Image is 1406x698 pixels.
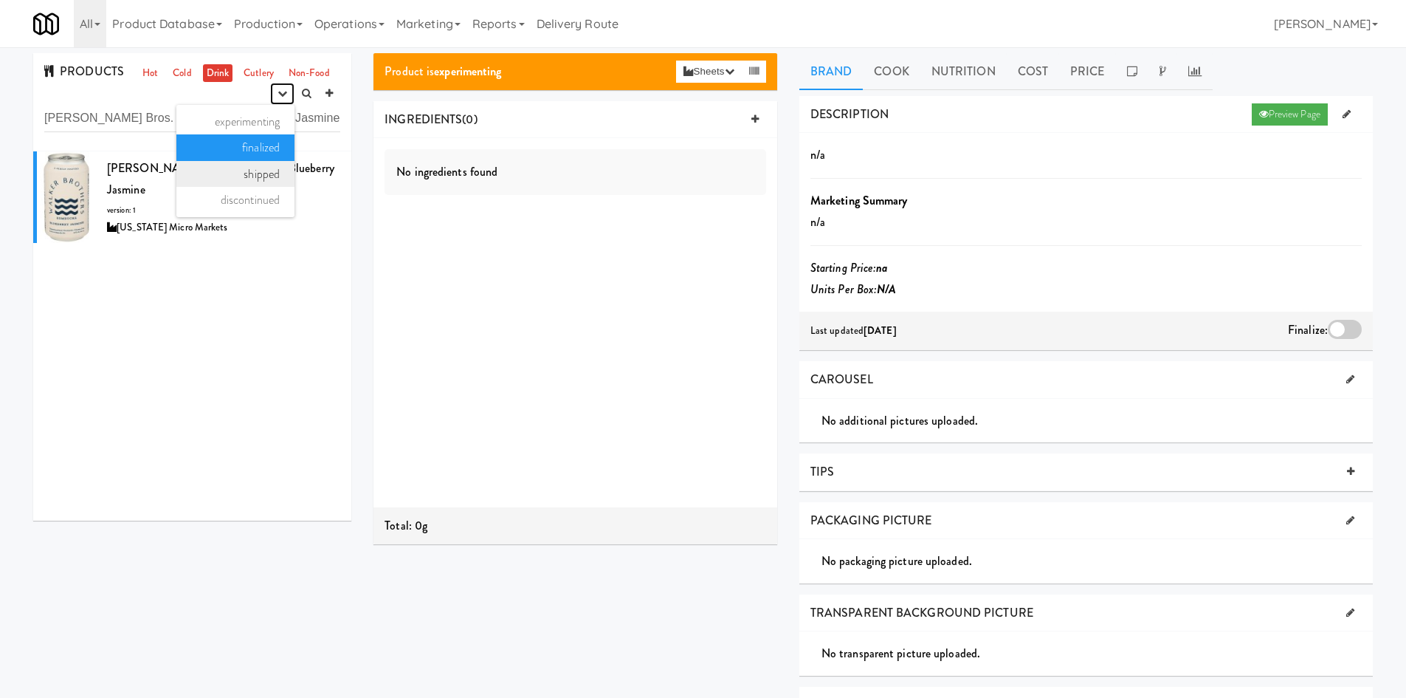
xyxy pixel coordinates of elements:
span: PACKAGING PICTURE [810,512,932,529]
span: Last updated [810,324,897,338]
a: Price [1059,53,1116,90]
a: Nutrition [920,53,1007,90]
i: Starting Price: [810,259,889,276]
p: n/a [810,144,1362,166]
p: n/a [810,211,1362,233]
a: Cost [1007,53,1059,90]
li: [PERSON_NAME] Bros. Kombucha, Blueberry Jasmineversion: 1[US_STATE] Micro Markets [33,151,351,243]
a: experimenting [176,109,294,135]
a: Cook [863,53,920,90]
span: TRANSPARENT BACKGROUND PICTURE [810,604,1033,621]
a: Non-Food [285,64,334,83]
a: Cold [169,64,195,83]
button: Sheets [676,61,741,83]
span: Finalize: [1288,321,1328,338]
span: version: 1 [107,205,136,216]
span: Total: 0g [385,517,427,534]
i: Units Per Box: [810,281,897,298]
span: INGREDIENTS [385,111,462,128]
input: Search dishes [44,105,340,132]
a: Preview Page [1252,103,1328,126]
div: [US_STATE] Micro Markets [107,219,340,237]
span: [PERSON_NAME] Bros. Kombucha, Blueberry Jasmine [107,160,334,199]
b: N/A [877,281,896,298]
a: Hot [139,64,162,83]
div: No ingredients found [385,149,766,195]
a: Cutlery [240,64,278,83]
div: No additional pictures uploaded. [821,410,1373,432]
a: Drink [203,64,233,83]
span: (0) [462,111,477,128]
a: Brand [799,53,864,90]
div: No packaging picture uploaded. [821,550,1373,572]
span: Product is [385,63,501,80]
span: DESCRIPTION [810,106,889,123]
span: PRODUCTS [44,63,124,80]
span: TIPS [810,463,834,480]
img: Micromart [33,11,59,37]
b: Marketing Summary [810,192,908,209]
a: shipped [176,161,294,188]
a: finalized [176,134,294,161]
b: experimenting [434,63,501,80]
b: [DATE] [864,324,897,338]
b: na [876,259,888,276]
a: discontinued [176,187,294,213]
div: No transparent picture uploaded. [821,643,1373,665]
span: CAROUSEL [810,371,873,388]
